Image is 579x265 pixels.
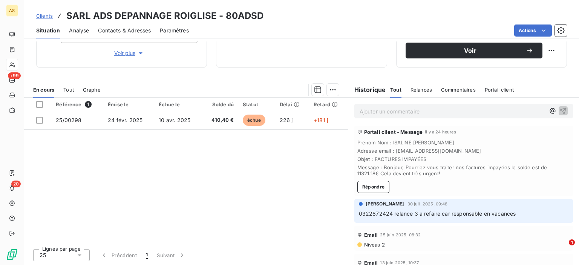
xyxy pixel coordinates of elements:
button: Répondre [357,181,390,193]
span: Niveau 2 [363,242,385,248]
span: 20 [11,181,21,187]
div: Solde dû [206,101,234,107]
span: 10 avr. 2025 [159,117,190,123]
span: Clients [36,13,53,19]
a: Clients [36,12,53,20]
span: [PERSON_NAME] [366,201,404,207]
span: 25 juin 2025, 08:32 [380,233,421,237]
span: Relances [411,87,432,93]
div: Référence [56,101,99,108]
button: Actions [514,25,552,37]
span: Graphe [83,87,101,93]
span: 226 j [280,117,293,123]
span: il y a 24 heures [425,130,456,134]
span: Email [364,232,378,238]
span: Adresse email : [EMAIL_ADDRESS][DOMAIN_NAME] [357,148,570,154]
span: 1 [569,239,575,245]
div: Délai [280,101,305,107]
span: 24 févr. 2025 [108,117,142,123]
span: échue [243,115,265,126]
button: Voir plus [61,49,198,57]
span: 1 [85,101,92,108]
span: Portail client [485,87,514,93]
span: Paramètres [160,27,189,34]
span: 30 juil. 2025, 09:48 [407,202,448,206]
button: Voir [406,43,542,58]
span: Voir [415,47,526,54]
button: Précédent [96,247,141,263]
span: Tout [63,87,74,93]
div: AS [6,5,18,17]
span: Tout [390,87,401,93]
span: +99 [8,72,21,79]
div: Émise le [108,101,150,107]
span: 25/00298 [56,117,81,123]
button: Suivant [152,247,190,263]
span: 1 [146,251,148,259]
span: Situation [36,27,60,34]
span: 13 juin 2025, 10:37 [380,260,419,265]
span: 0322872424 relance 3 a refaire car responsable en vacances [359,210,516,217]
span: En cours [33,87,54,93]
span: Prénom Nom : ISALINE [PERSON_NAME] [357,139,570,146]
span: Voir plus [114,49,144,57]
button: 1 [141,247,152,263]
span: Commentaires [441,87,476,93]
img: Logo LeanPay [6,248,18,260]
span: 410,40 € [206,116,234,124]
span: Contacts & Adresses [98,27,151,34]
span: Message : Bonjour, Pourriez vous traiter nos factures impayées le solde est de 11321.18€ Cela dev... [357,164,570,176]
div: Échue le [159,101,197,107]
span: Objet : FACTURES IMPAYÉES [357,156,570,162]
div: Retard [314,101,343,107]
iframe: Intercom live chat [553,239,571,257]
h6: Historique [348,85,386,94]
span: +181 j [314,117,328,123]
span: 25 [40,251,46,259]
span: Portail client - Message [364,129,423,135]
div: Statut [243,101,271,107]
span: Analyse [69,27,89,34]
h3: SARL ADS DEPANNAGE ROIGLISE - 80ADSD [66,9,263,23]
